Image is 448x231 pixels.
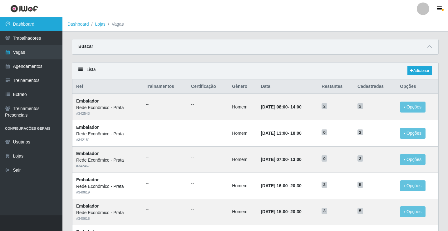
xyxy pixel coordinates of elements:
button: Opções [400,206,426,217]
ul: -- [146,180,184,187]
nav: breadcrumb [62,17,448,32]
a: Adicionar [407,66,432,75]
strong: - [261,104,301,109]
span: 2 [357,155,363,162]
a: Lojas [95,22,105,27]
time: 18:00 [290,131,302,136]
th: Restantes [318,79,354,94]
th: Gênero [228,79,257,94]
div: Rede Econômico - Prata [76,183,138,190]
time: 14:00 [290,104,302,109]
button: Opções [400,180,426,191]
td: Homem [228,199,257,225]
ul: -- [146,128,184,134]
span: 2 [357,129,363,136]
span: 5 [357,182,363,188]
td: Homem [228,146,257,173]
div: # 340619 [76,190,138,195]
a: Dashboard [67,22,89,27]
button: Opções [400,128,426,139]
strong: Embalador [76,98,99,103]
th: Opções [396,79,438,94]
button: Opções [400,102,426,113]
ul: -- [191,128,224,134]
div: Rede Econômico - Prata [76,104,138,111]
span: 2 [322,103,327,109]
div: Rede Econômico - Prata [76,209,138,216]
div: # 342543 [76,111,138,116]
time: [DATE] 08:00 [261,104,288,109]
img: CoreUI Logo [10,5,38,13]
div: Lista [72,63,438,79]
td: Homem [228,173,257,199]
time: [DATE] 16:00 [261,183,288,188]
ul: -- [191,101,224,108]
th: Ref [72,79,142,94]
ul: -- [191,154,224,160]
span: 3 [322,208,327,214]
ul: -- [146,154,184,160]
strong: Buscar [78,44,93,49]
div: Rede Econômico - Prata [76,131,138,137]
div: Rede Econômico - Prata [76,157,138,163]
strong: Embalador [76,125,99,130]
div: # 340618 [76,216,138,221]
th: Trainamentos [142,79,187,94]
time: [DATE] 07:00 [261,157,288,162]
div: # 342467 [76,163,138,169]
strong: Embalador [76,177,99,182]
th: Certificação [187,79,228,94]
time: 13:00 [290,157,302,162]
strong: - [261,209,301,214]
ul: -- [191,206,224,213]
span: 2 [357,103,363,109]
strong: - [261,183,301,188]
strong: Embalador [76,203,99,208]
time: [DATE] 15:00 [261,209,288,214]
td: Homem [228,94,257,120]
th: Cadastradas [354,79,396,94]
span: 2 [322,182,327,188]
strong: Embalador [76,151,99,156]
td: Homem [228,120,257,147]
time: 20:30 [290,183,302,188]
time: 20:30 [290,209,302,214]
th: Data [257,79,318,94]
li: Vagas [106,21,124,28]
span: 5 [357,208,363,214]
div: # 342181 [76,137,138,143]
ul: -- [191,180,224,187]
strong: - [261,157,301,162]
ul: -- [146,206,184,213]
time: [DATE] 13:00 [261,131,288,136]
span: 0 [322,155,327,162]
span: 0 [322,129,327,136]
button: Opções [400,154,426,165]
strong: - [261,131,301,136]
ul: -- [146,101,184,108]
